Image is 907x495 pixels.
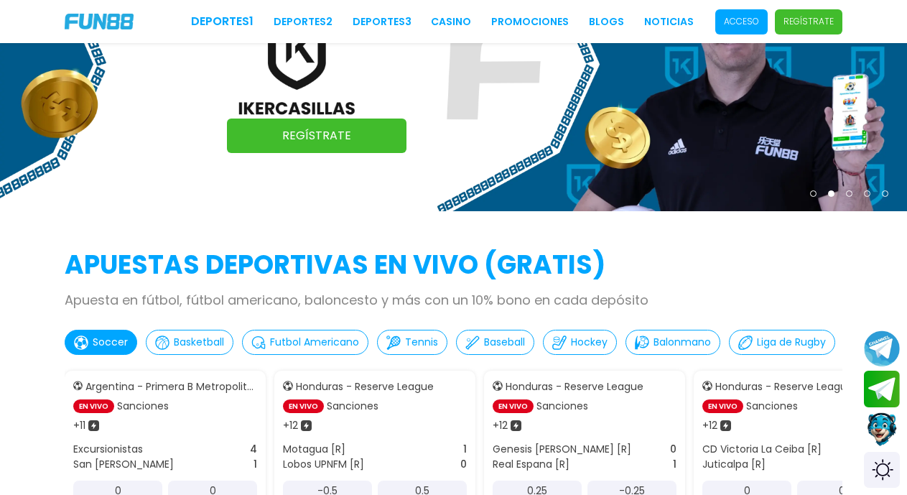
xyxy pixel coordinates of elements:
[463,442,467,457] p: 1
[73,457,174,472] p: San [PERSON_NAME]
[431,14,471,29] a: CASINO
[864,452,900,488] div: Switch theme
[73,418,85,433] p: + 11
[283,442,345,457] p: Motagua [R]
[327,399,378,414] p: Sanciones
[377,330,447,355] button: Tennis
[702,399,743,413] p: EN VIVO
[864,411,900,448] button: Contact customer service
[673,457,676,472] p: 1
[270,335,359,350] p: Futbol Americano
[484,335,525,350] p: Baseball
[65,246,842,284] h2: APUESTAS DEPORTIVAS EN VIVO (gratis)
[65,14,134,29] img: Company Logo
[93,335,128,350] p: Soccer
[65,290,842,310] p: Apuesta en fútbol, fútbol americano, baloncesto y más con un 10% bono en cada depósito
[493,457,569,472] p: Real Espana [R]
[536,399,588,414] p: Sanciones
[254,457,257,472] p: 1
[702,442,822,457] p: CD Victoria La Ceiba [R]
[625,330,720,355] button: Balonmano
[493,418,508,433] p: + 12
[146,330,233,355] button: Basketball
[405,335,438,350] p: Tennis
[353,14,411,29] a: Deportes3
[644,14,694,29] a: NOTICIAS
[571,335,608,350] p: Hockey
[456,330,534,355] button: Baseball
[543,330,617,355] button: Hockey
[283,457,364,472] p: Lobos UPNFM [R]
[296,379,434,394] p: Honduras - Reserve League
[65,330,137,355] button: Soccer
[283,418,298,433] p: + 12
[757,335,826,350] p: Liga de Rugby
[729,330,835,355] button: Liga de Rugby
[864,330,900,367] button: Join telegram channel
[653,335,711,350] p: Balonmano
[460,457,467,472] p: 0
[227,119,406,153] a: Regístrate
[493,399,534,413] p: EN VIVO
[715,379,853,394] p: Honduras - Reserve League
[864,371,900,408] button: Join telegram
[191,13,254,30] a: Deportes1
[589,14,624,29] a: BLOGS
[73,399,114,413] p: EN VIVO
[250,442,257,457] p: 4
[506,379,643,394] p: Honduras - Reserve League
[283,399,324,413] p: EN VIVO
[242,330,368,355] button: Futbol Americano
[746,399,798,414] p: Sanciones
[783,15,834,28] p: Regístrate
[702,418,717,433] p: + 12
[491,14,569,29] a: Promociones
[274,14,332,29] a: Deportes2
[724,15,759,28] p: Acceso
[117,399,169,414] p: Sanciones
[493,442,631,457] p: Genesis [PERSON_NAME] [R]
[174,335,224,350] p: Basketball
[670,442,676,457] p: 0
[85,379,257,394] p: Argentina - Primera B Metropolitana
[702,457,766,472] p: Juticalpa [R]
[73,442,143,457] p: Excursionistas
